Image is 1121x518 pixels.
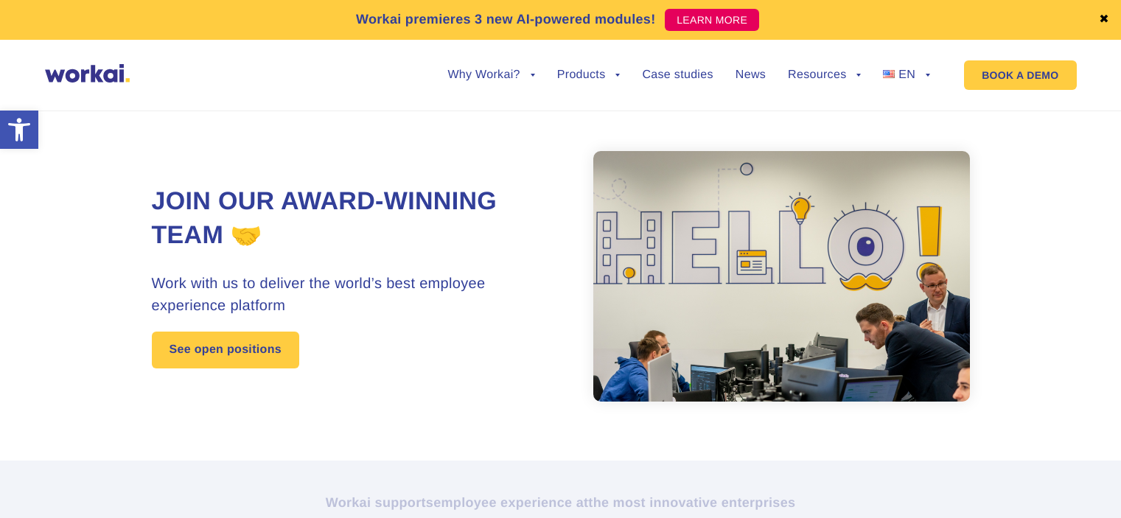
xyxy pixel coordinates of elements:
h2: Workai supports the most innovative enterprises [152,494,970,511]
a: Resources [788,69,861,81]
a: BOOK A DEMO [964,60,1076,90]
a: See open positions [152,332,299,368]
a: ✖ [1099,14,1109,26]
a: News [736,69,766,81]
h3: Work with us to deliver the world’s best employee experience platform [152,273,561,317]
a: Why Workai? [447,69,534,81]
p: Workai premieres 3 new AI-powered modules! [356,10,656,29]
span: EN [898,69,915,81]
a: Case studies [642,69,713,81]
a: Products [557,69,621,81]
h1: Join our award-winning team 🤝 [152,185,561,253]
a: LEARN MORE [665,9,759,31]
i: employee experience at [433,495,588,510]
